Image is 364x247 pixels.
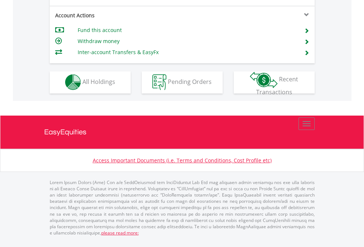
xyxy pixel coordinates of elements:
a: Access Important Documents (i.e. Terms and Conditions, Cost Profile etc) [93,157,272,164]
div: Account Actions [50,12,182,19]
td: Inter-account Transfers & EasyFx [78,47,295,58]
button: Pending Orders [142,71,223,93]
span: Recent Transactions [256,75,298,96]
p: Lorem Ipsum Dolors (Ame) Con a/e SeddOeiusmod tem InciDiduntut Lab Etd mag aliquaen admin veniamq... [50,179,315,236]
a: please read more: [101,230,139,236]
img: pending_instructions-wht.png [152,74,166,90]
td: Withdraw money [78,36,295,47]
span: Pending Orders [168,78,212,86]
button: Recent Transactions [234,71,315,93]
img: transactions-zar-wht.png [250,72,278,88]
td: Fund this account [78,25,295,36]
span: All Holdings [82,78,115,86]
a: EasyEquities [44,116,320,149]
button: All Holdings [50,71,131,93]
img: holdings-wht.png [65,74,81,90]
